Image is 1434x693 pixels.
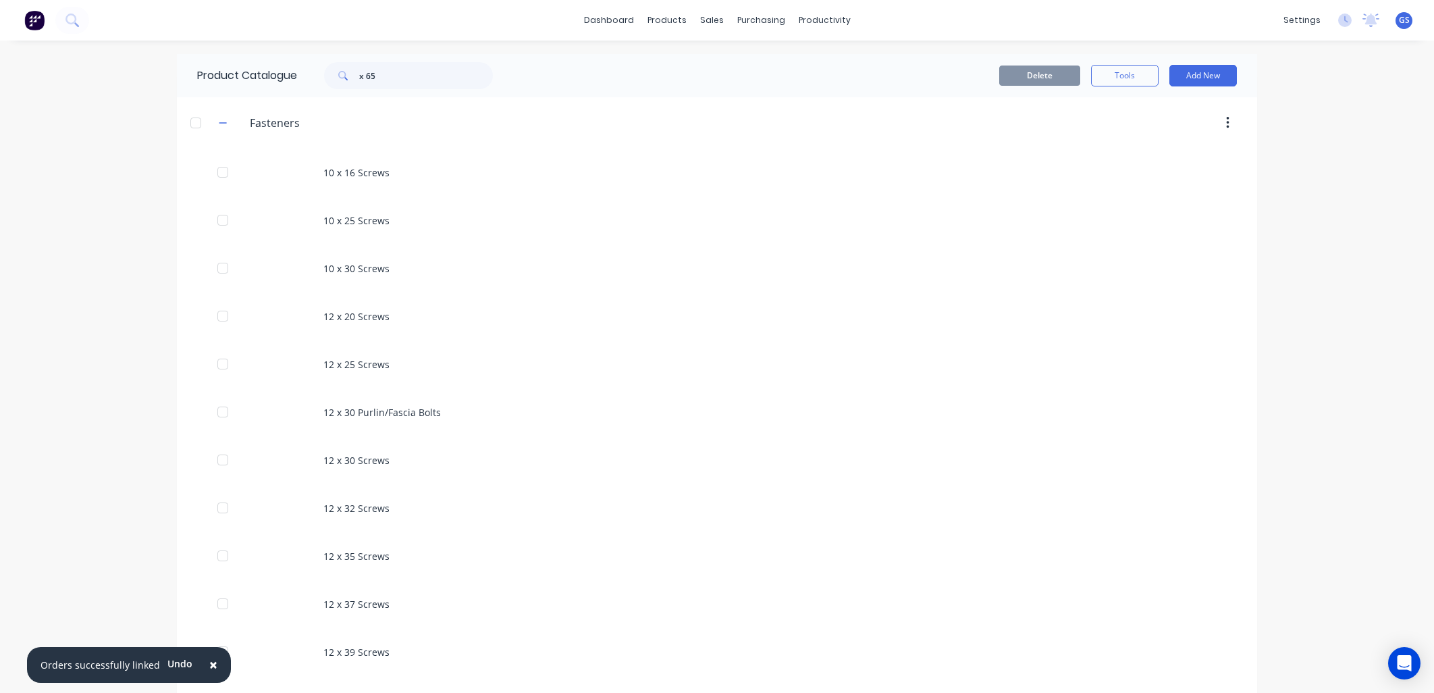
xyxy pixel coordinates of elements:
div: sales [693,10,731,30]
button: Tools [1091,65,1159,86]
div: 12 x 32 Screws [177,484,1257,532]
div: Open Intercom Messenger [1388,647,1420,679]
div: 12 x 37 Screws [177,580,1257,628]
div: 10 x 30 Screws [177,245,1257,292]
div: 12 x 39 Screws [177,628,1257,676]
button: Close [196,649,231,682]
input: Enter category name [250,115,410,131]
div: productivity [792,10,857,30]
a: dashboard [577,10,641,30]
div: purchasing [731,10,792,30]
input: Search... [359,62,493,89]
button: Add New [1169,65,1237,86]
span: × [209,655,217,674]
div: settings [1277,10,1327,30]
button: Delete [999,66,1080,86]
img: Factory [24,10,45,30]
div: Orders successfully linked [41,658,160,672]
div: products [641,10,693,30]
div: 12 x 35 Screws [177,532,1257,580]
span: GS [1399,14,1410,26]
div: 12 x 30 Purlin/Fascia Bolts [177,388,1257,436]
button: Undo [160,654,200,674]
div: 10 x 16 Screws [177,149,1257,197]
div: 10 x 25 Screws [177,197,1257,245]
div: 12 x 25 Screws [177,340,1257,388]
div: Product Catalogue [177,54,297,97]
div: 12 x 30 Screws [177,436,1257,484]
div: 12 x 20 Screws [177,292,1257,340]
